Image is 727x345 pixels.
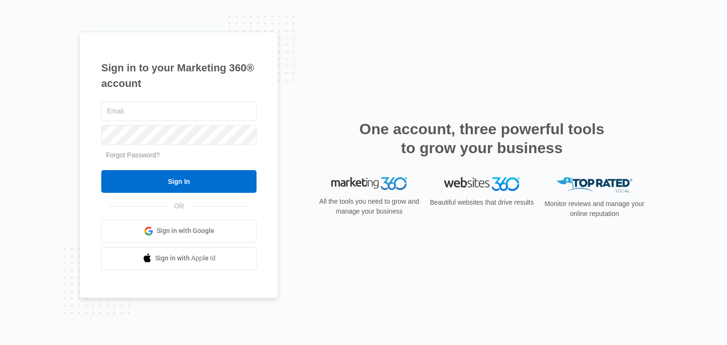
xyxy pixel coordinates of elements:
span: Sign in with Google [157,226,214,236]
h2: One account, three powerful tools to grow your business [356,120,607,157]
a: Sign in with Google [101,220,257,242]
img: Top Rated Local [557,177,632,193]
a: Sign in with Apple Id [101,247,257,270]
p: All the tools you need to grow and manage your business [316,197,422,216]
p: Monitor reviews and manage your online reputation [541,199,647,219]
h1: Sign in to your Marketing 360® account [101,60,257,91]
img: Marketing 360 [331,177,407,190]
a: Forgot Password? [106,151,160,159]
span: OR [168,201,191,211]
p: Beautiful websites that drive results [429,198,535,207]
img: Websites 360 [444,177,520,191]
input: Sign In [101,170,257,193]
span: Sign in with Apple Id [155,253,216,263]
input: Email [101,101,257,121]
